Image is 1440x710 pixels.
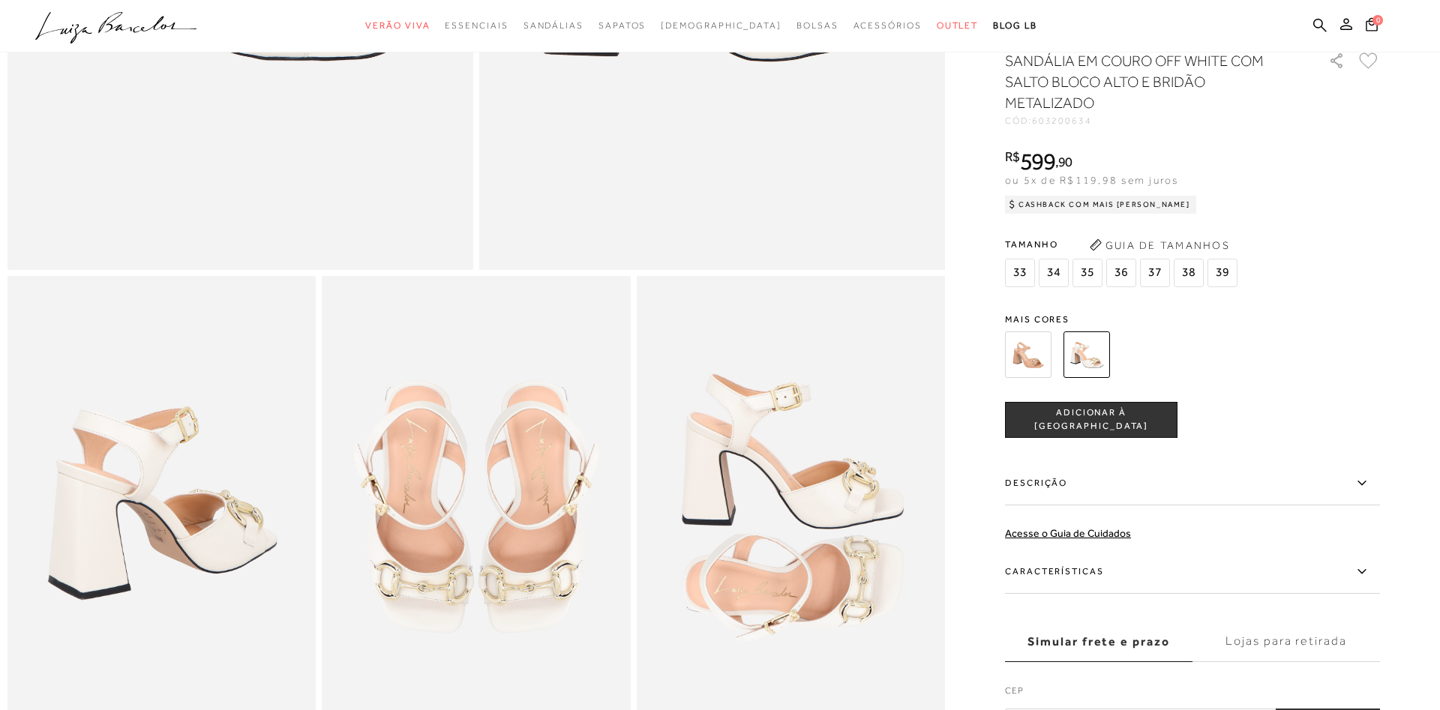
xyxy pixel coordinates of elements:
[1005,174,1178,186] span: ou 5x de R$119,98 sem juros
[523,20,583,31] span: Sandálias
[365,20,430,31] span: Verão Viva
[1032,115,1092,126] span: 603200634
[661,12,781,40] a: noSubCategoriesText
[1005,683,1380,704] label: CEP
[993,12,1036,40] a: BLOG LB
[853,12,922,40] a: noSubCategoriesText
[796,12,838,40] a: noSubCategoriesText
[1039,258,1069,286] span: 34
[853,20,922,31] span: Acessórios
[993,20,1036,31] span: BLOG LB
[1005,401,1177,437] button: ADICIONAR À [GEOGRAPHIC_DATA]
[661,20,781,31] span: [DEMOGRAPHIC_DATA]
[937,12,979,40] a: noSubCategoriesText
[1140,258,1170,286] span: 37
[1192,621,1380,661] label: Lojas para retirada
[937,20,979,31] span: Outlet
[598,12,646,40] a: noSubCategoriesText
[1058,153,1072,169] span: 90
[1005,621,1192,661] label: Simular frete e prazo
[1005,149,1020,163] i: R$
[1072,258,1102,286] span: 35
[1020,148,1055,175] span: 599
[445,20,508,31] span: Essenciais
[1372,15,1383,25] span: 0
[1174,258,1204,286] span: 38
[1006,406,1177,433] span: ADICIONAR À [GEOGRAPHIC_DATA]
[1084,232,1234,256] button: Guia de Tamanhos
[1005,331,1051,377] img: SANDÁLIA EM COURO BLUSH COM SALTO BLOCO ALTO E BRIDÃO METALIZADO
[1063,331,1110,377] img: SANDÁLIA EM COURO OFF WHITE COM SALTO BLOCO ALTO E BRIDÃO METALIZADO
[1005,461,1380,505] label: Descrição
[1005,314,1380,323] span: Mais cores
[445,12,508,40] a: noSubCategoriesText
[1361,16,1382,37] button: 0
[1207,258,1237,286] span: 39
[796,20,838,31] span: Bolsas
[1005,195,1196,213] div: Cashback com Mais [PERSON_NAME]
[1005,50,1286,113] h1: SANDÁLIA EM COURO OFF WHITE COM SALTO BLOCO ALTO E BRIDÃO METALIZADO
[1005,232,1241,255] span: Tamanho
[1005,526,1131,538] a: Acesse o Guia de Cuidados
[365,12,430,40] a: noSubCategoriesText
[1106,258,1136,286] span: 36
[1055,154,1072,168] i: ,
[523,12,583,40] a: noSubCategoriesText
[598,20,646,31] span: Sapatos
[1005,116,1305,125] div: CÓD:
[1005,258,1035,286] span: 33
[1005,550,1380,593] label: Características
